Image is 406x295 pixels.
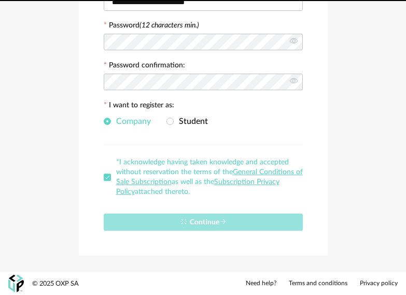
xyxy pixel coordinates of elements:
a: Privacy policy [360,279,398,288]
label: I want to register as: [104,102,174,111]
span: *I acknowledge having taken knowledge and accepted without reservation the terms of the as well a... [116,159,303,195]
a: Subscription Privacy Policy [116,178,279,195]
img: OXP [8,275,24,293]
i: (12 characters min.) [139,22,199,29]
a: Terms and conditions [289,279,347,288]
div: © 2025 OXP SA [32,279,79,288]
a: Need help? [246,279,276,288]
a: General Conditions of Sale Subscription [116,168,303,186]
label: Password confirmation: [104,62,185,71]
span: Student [174,117,208,125]
label: Password [109,22,199,29]
span: Company [111,117,151,125]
